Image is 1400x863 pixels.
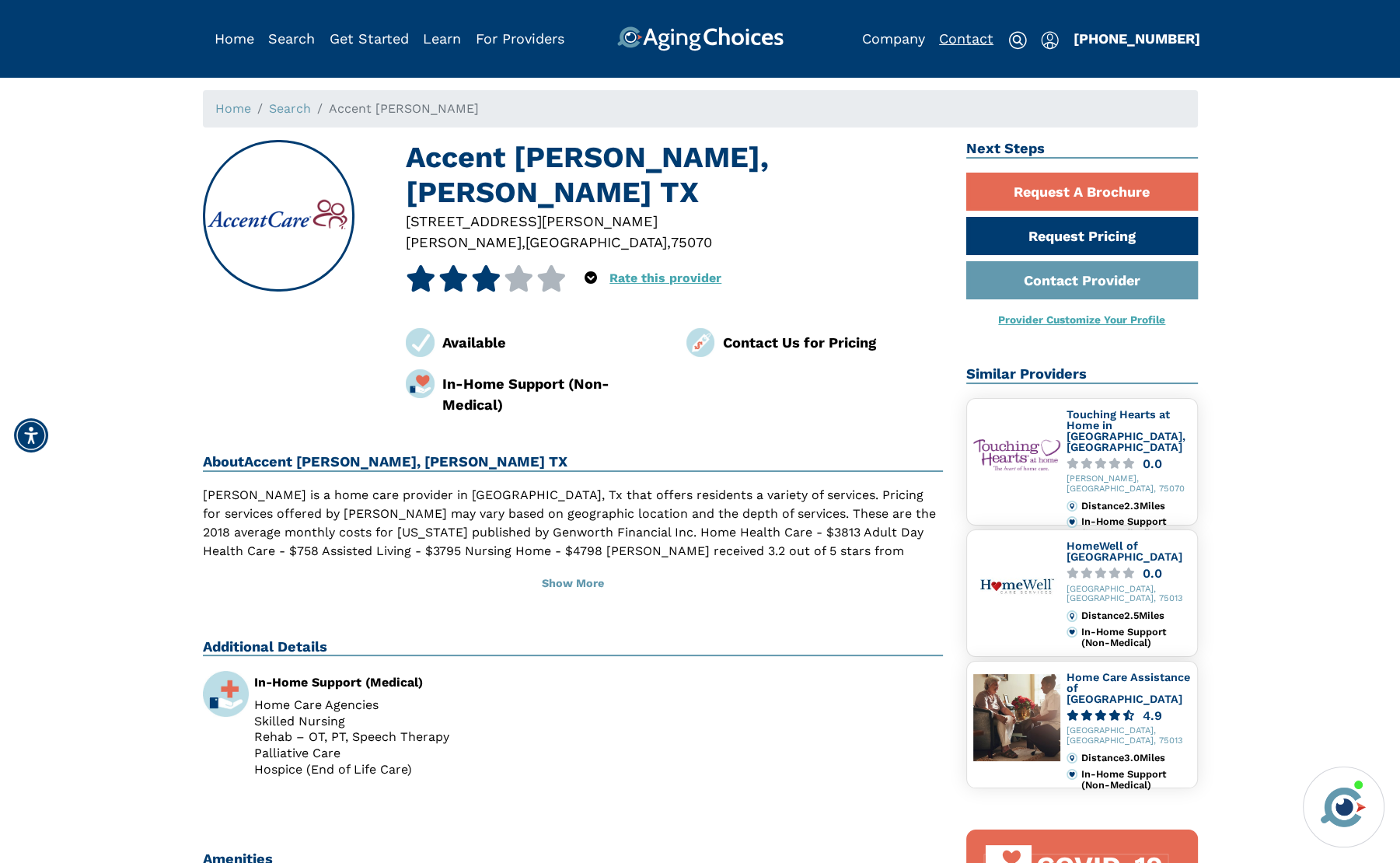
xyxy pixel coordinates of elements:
[330,30,409,47] a: Get Started
[1041,31,1059,50] img: user-icon.svg
[406,234,522,250] span: [PERSON_NAME]
[269,101,311,116] a: Search
[1067,568,1191,579] a: 0.0
[671,232,712,253] div: 75070
[1067,585,1191,605] div: [GEOGRAPHIC_DATA], [GEOGRAPHIC_DATA], 75013
[215,101,251,116] a: Home
[1067,769,1077,780] img: primary.svg
[1067,501,1077,512] img: distance.svg
[1067,726,1191,746] div: [GEOGRAPHIC_DATA], [GEOGRAPHIC_DATA], 75013
[966,261,1198,299] a: Contact Provider
[1092,546,1384,757] iframe: iframe
[1081,516,1190,539] div: In-Home Support (Non-Medical)
[203,90,1198,128] nav: breadcrumb
[1081,627,1190,649] div: In-Home Support (Non-Medical)
[203,567,944,601] button: Show More
[522,234,525,250] span: ,
[1067,627,1077,638] img: primary.svg
[1067,408,1185,452] a: Touching Hearts at Home in [GEOGRAPHIC_DATA], [GEOGRAPHIC_DATA]
[939,30,993,47] a: Contact
[1074,30,1200,47] a: [PHONE_NUMBER]
[14,418,48,452] div: Accessibility Menu
[1067,474,1191,494] div: [PERSON_NAME], [GEOGRAPHIC_DATA], 75070
[329,101,479,116] span: Accent [PERSON_NAME]
[1081,610,1190,621] div: Distance 2.5 Miles
[1008,31,1027,50] img: search-icon.svg
[609,271,721,285] a: Rate this provider
[442,332,663,353] div: Available
[254,699,561,711] li: Home Care Agencies
[254,715,561,728] li: Skilled Nursing
[1067,710,1191,721] a: 4.9
[1143,458,1162,470] div: 0.0
[203,453,944,472] h2: About Accent [PERSON_NAME], [PERSON_NAME] TX
[1081,501,1190,512] div: Distance 2.3 Miles
[215,30,254,47] a: Home
[406,140,943,211] h1: Accent [PERSON_NAME], [PERSON_NAME] TX
[268,30,315,47] a: Search
[1067,753,1077,763] img: distance.svg
[585,265,597,292] div: Popover trigger
[1067,516,1077,527] img: primary.svg
[1067,540,1182,563] a: HomeWell of [GEOGRAPHIC_DATA]
[1067,610,1077,621] img: distance.svg
[203,486,944,598] p: [PERSON_NAME] is a home care provider in [GEOGRAPHIC_DATA], Tx that offers residents a variety of...
[254,676,561,689] div: In-Home Support (Medical)
[254,747,561,760] li: Palliative Care
[476,30,564,47] a: For Providers
[525,234,667,250] span: [GEOGRAPHIC_DATA]
[204,197,353,235] img: Accent Care Mckinney, Mckinney TX
[268,26,315,51] div: Popover trigger
[667,234,671,250] span: ,
[1067,671,1190,704] a: Home Care Assistance of [GEOGRAPHIC_DATA]
[442,373,663,416] div: In-Home Support (Non-Medical)
[254,731,561,743] li: Rehab – OT, PT, Speech Therapy
[203,638,944,657] h2: Additional Details
[722,332,943,353] div: Contact Us for Pricing
[423,30,461,47] a: Learn
[1081,753,1190,763] div: Distance 3.0 Miles
[1081,769,1190,791] div: In-Home Support (Non-Medical)
[616,26,783,51] img: AgingChoices
[966,365,1198,384] h2: Similar Providers
[1067,458,1191,470] a: 0.0
[966,140,1198,159] h2: Next Steps
[254,763,561,776] li: Hospice (End of Life Care)
[406,211,943,232] div: [STREET_ADDRESS][PERSON_NAME]
[998,313,1165,326] a: Provider Customize Your Profile
[966,217,1198,255] a: Request Pricing
[966,173,1198,211] a: Request A Brochure
[1317,781,1370,833] img: avatar
[862,30,925,47] a: Company
[1041,26,1059,51] div: Popover trigger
